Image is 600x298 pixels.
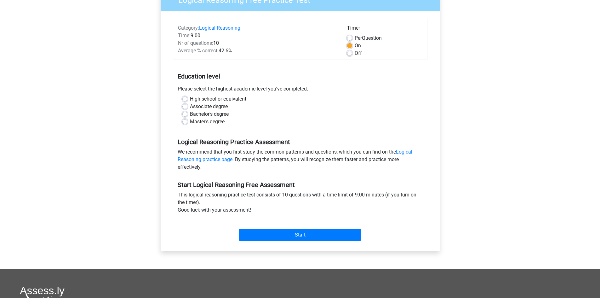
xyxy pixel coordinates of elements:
span: Category: [178,25,199,31]
div: We recommend that you first study the common patterns and questions, which you can find on the . ... [173,148,427,173]
div: 42.6% [173,47,342,55]
label: Associate degree [190,103,228,110]
span: Average % correct: [178,48,219,54]
label: On [355,42,361,50]
label: Off [355,50,362,57]
label: High school or equivalent [190,95,246,103]
div: 10 [173,39,342,47]
span: Time: [178,32,191,38]
span: Per [355,35,362,41]
span: Nr of questions: [178,40,213,46]
div: This logical reasoning practice test consists of 10 questions with a time limit of 9:00 minutes (... [173,191,427,216]
input: Start [239,229,361,241]
div: Please select the highest academic level you’ve completed. [173,85,427,95]
h5: Start Logical Reasoning Free Assessment [178,181,423,189]
a: Logical Reasoning [199,25,240,31]
div: 9:00 [173,32,342,39]
h5: Education level [178,70,423,83]
label: Bachelor's degree [190,110,229,118]
div: Timer [347,24,422,34]
h5: Logical Reasoning Practice Assessment [178,138,423,146]
label: Master's degree [190,118,225,126]
label: Question [355,34,382,42]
